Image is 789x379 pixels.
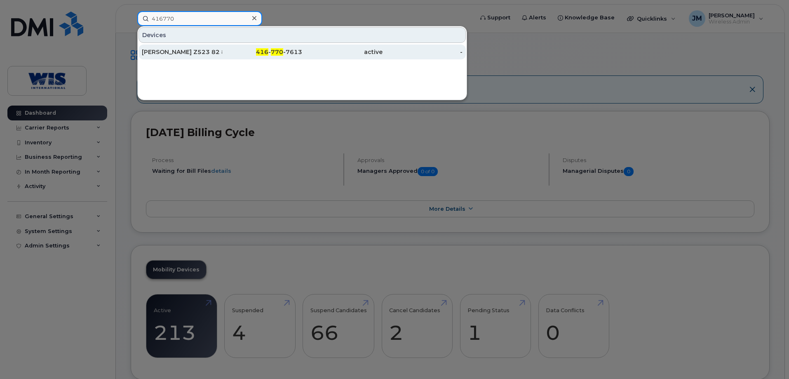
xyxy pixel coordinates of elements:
[139,27,466,43] div: Devices
[142,48,222,56] div: [PERSON_NAME] Z523 82 8102
[222,48,303,56] div: - -7613
[271,48,283,56] span: 770
[139,45,466,59] a: [PERSON_NAME] Z523 82 8102416-770-7613active-
[256,48,268,56] span: 416
[302,48,383,56] div: active
[383,48,463,56] div: -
